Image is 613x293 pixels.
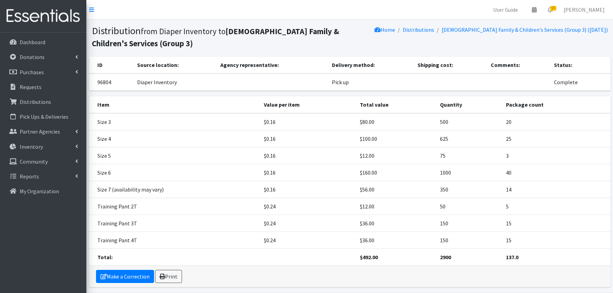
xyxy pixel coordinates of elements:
img: HumanEssentials [3,4,84,28]
a: Pick Ups & Deliveries [3,110,84,124]
td: 500 [436,113,502,130]
p: Community [20,158,48,165]
td: 96804 [89,74,133,91]
td: Training Pant 4T [89,232,260,249]
td: $36.00 [356,232,436,249]
span: 10 [550,6,556,11]
a: Purchases [3,65,84,79]
a: Make a Correction [96,270,154,283]
strong: 2900 [440,254,451,261]
strong: Total: [97,254,113,261]
p: Requests [20,84,41,90]
b: [DEMOGRAPHIC_DATA] Family & Children's Services (Group 3) [92,26,339,48]
td: Complete [550,74,611,91]
td: $100.00 [356,130,436,147]
td: $0.24 [260,198,356,215]
td: Diaper Inventory [133,74,216,91]
td: Size 4 [89,130,260,147]
td: Training Pant 2T [89,198,260,215]
td: 15 [502,232,611,249]
td: 1000 [436,164,502,181]
a: Inventory [3,140,84,154]
th: Quantity [436,96,502,113]
a: [PERSON_NAME] [558,3,610,17]
td: 25 [502,130,611,147]
td: $12.00 [356,198,436,215]
td: 625 [436,130,502,147]
p: Donations [20,53,45,60]
td: 20 [502,113,611,130]
td: $80.00 [356,113,436,130]
p: Reports [20,173,39,180]
td: 50 [436,198,502,215]
a: Community [3,155,84,168]
th: ID [89,57,133,74]
td: $0.16 [260,130,356,147]
a: Home [374,26,395,33]
td: $12.00 [356,147,436,164]
td: $0.24 [260,232,356,249]
td: 3 [502,147,611,164]
td: $0.24 [260,215,356,232]
td: 75 [436,147,502,164]
p: Purchases [20,69,44,76]
a: My Organization [3,184,84,198]
p: Partner Agencies [20,128,60,135]
td: $0.16 [260,181,356,198]
td: 14 [502,181,611,198]
th: Shipping cost: [413,57,487,74]
td: $36.00 [356,215,436,232]
p: Dashboard [20,39,45,46]
a: Print [155,270,182,283]
td: $0.16 [260,147,356,164]
a: Requests [3,80,84,94]
p: Pick Ups & Deliveries [20,113,68,120]
td: 5 [502,198,611,215]
td: Training Pant 3T [89,215,260,232]
p: Inventory [20,143,43,150]
th: Agency representative: [216,57,328,74]
td: $56.00 [356,181,436,198]
strong: $492.00 [360,254,378,261]
th: Delivery method: [328,57,413,74]
th: Item [89,96,260,113]
td: 40 [502,164,611,181]
td: 150 [436,232,502,249]
th: Comments: [487,57,549,74]
h1: Distribution [92,25,347,49]
a: 10 [542,3,558,17]
td: $160.00 [356,164,436,181]
td: 15 [502,215,611,232]
td: Size 7 (availability may vary) [89,181,260,198]
a: User Guide [488,3,524,17]
p: My Organization [20,188,59,195]
td: $0.16 [260,164,356,181]
strong: 137.0 [506,254,518,261]
th: Status: [550,57,611,74]
td: Pick up [328,74,413,91]
th: Source location: [133,57,216,74]
small: from Diaper Inventory to [92,26,339,48]
p: Distributions [20,98,51,105]
td: Size 5 [89,147,260,164]
a: Distributions [3,95,84,109]
td: Size 6 [89,164,260,181]
th: Value per item [260,96,356,113]
a: Reports [3,169,84,183]
th: Package count [502,96,611,113]
a: Partner Agencies [3,125,84,138]
th: Total value [356,96,436,113]
a: Dashboard [3,35,84,49]
td: Size 3 [89,113,260,130]
td: 350 [436,181,502,198]
a: Distributions [403,26,434,33]
a: [DEMOGRAPHIC_DATA] Family & Children's Services (Group 3) ([DATE]) [442,26,608,33]
a: Donations [3,50,84,64]
td: 150 [436,215,502,232]
td: $0.16 [260,113,356,130]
